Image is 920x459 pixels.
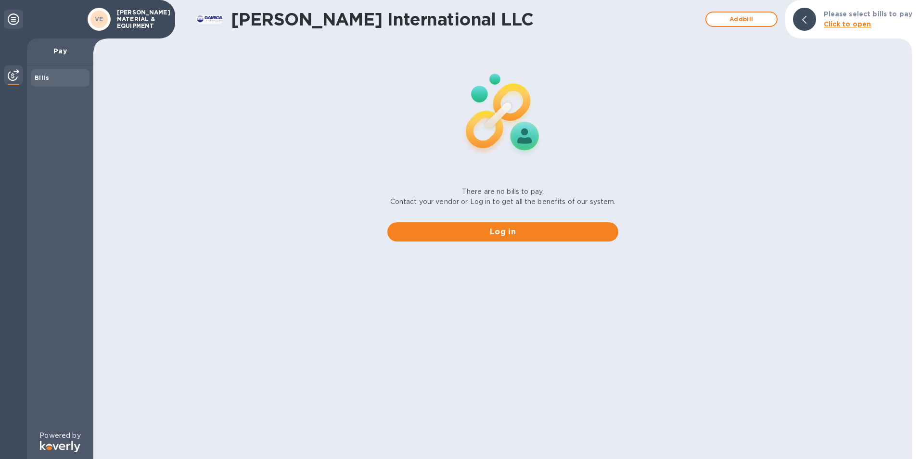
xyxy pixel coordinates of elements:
p: Pay [35,46,86,56]
span: Add bill [714,13,769,25]
b: Please select bills to pay [824,10,912,18]
button: Addbill [705,12,778,27]
span: Log in [395,226,611,238]
p: There are no bills to pay. Contact your vendor or Log in to get all the benefits of our system. [390,187,616,207]
p: [PERSON_NAME] MATERIAL & EQUIPMENT [117,9,165,29]
p: Powered by [39,431,80,441]
b: VE [95,15,103,23]
b: Click to open [824,20,871,28]
img: Logo [40,441,80,452]
button: Log in [387,222,618,242]
b: Bills [35,74,49,81]
h1: [PERSON_NAME] International LLC [231,9,701,29]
